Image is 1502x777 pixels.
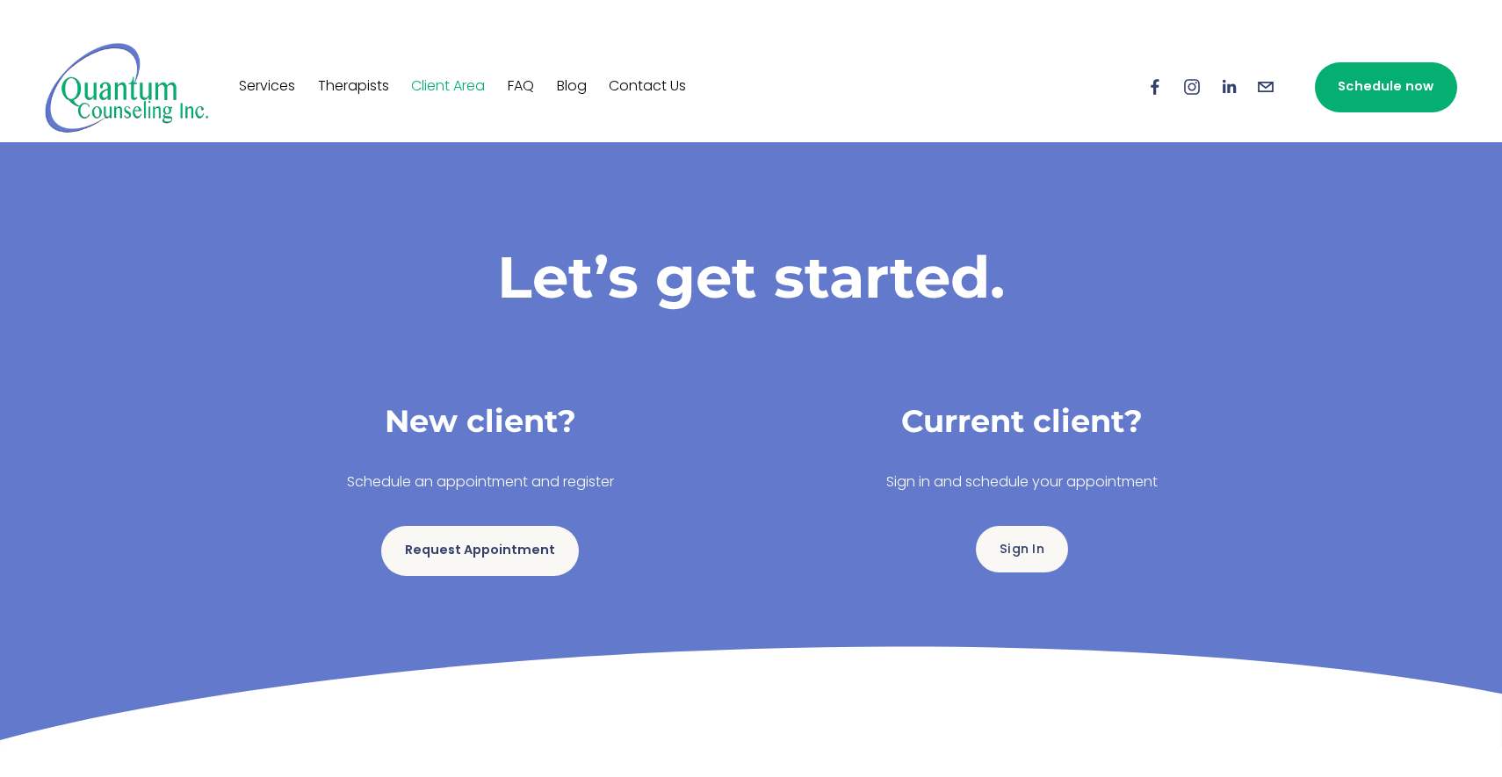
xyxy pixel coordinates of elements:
[766,401,1278,442] h3: Current client?
[1219,77,1238,97] a: LinkedIn
[224,471,736,496] p: Schedule an appointment and register
[1256,77,1275,97] a: info@quantumcounselinginc.com
[976,526,1067,572] a: Sign In
[609,73,686,101] a: Contact Us
[508,73,534,101] a: FAQ
[224,401,736,442] h3: New client?
[557,73,587,101] a: Blog
[766,471,1278,496] p: Sign in and schedule your appointment
[1182,77,1202,97] a: Instagram
[381,526,578,576] a: Request Appointment
[239,73,295,101] a: Services
[1145,77,1165,97] a: Facebook
[224,241,1278,312] h1: Let’s get started.
[1315,62,1457,112] a: Schedule now
[411,73,485,101] a: Client Area
[318,73,389,101] a: Therapists
[45,41,209,133] img: Quantum Counseling Inc. | Change starts here.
